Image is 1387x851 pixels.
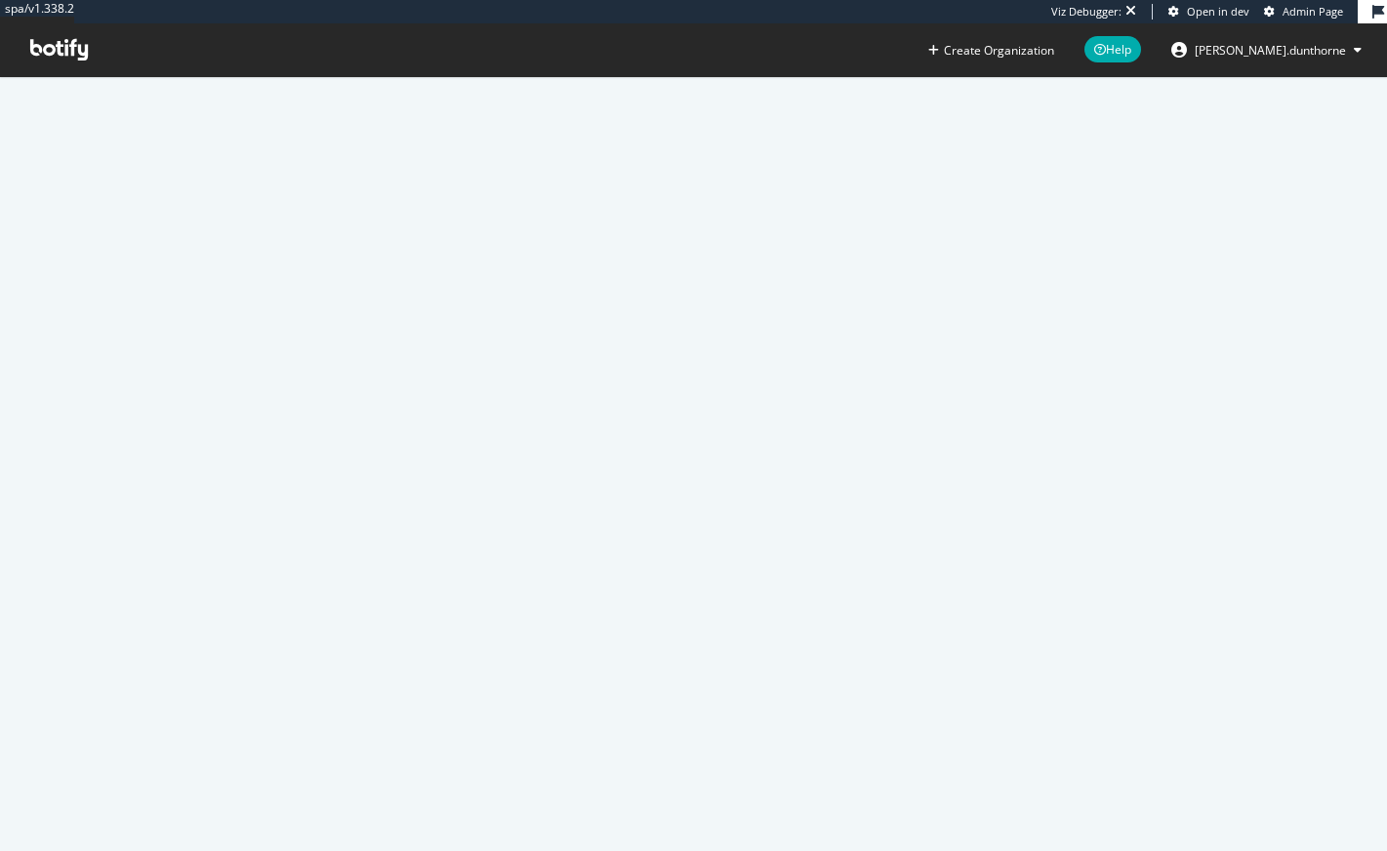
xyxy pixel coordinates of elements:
[927,41,1055,60] button: Create Organization
[1187,4,1249,19] span: Open in dev
[1168,4,1249,20] a: Open in dev
[1283,4,1343,19] span: Admin Page
[1051,4,1122,20] div: Viz Debugger:
[1084,36,1141,62] span: Help
[1264,4,1343,20] a: Admin Page
[1195,42,1346,59] span: stan.dunthorne
[1156,34,1377,65] button: [PERSON_NAME].dunthorne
